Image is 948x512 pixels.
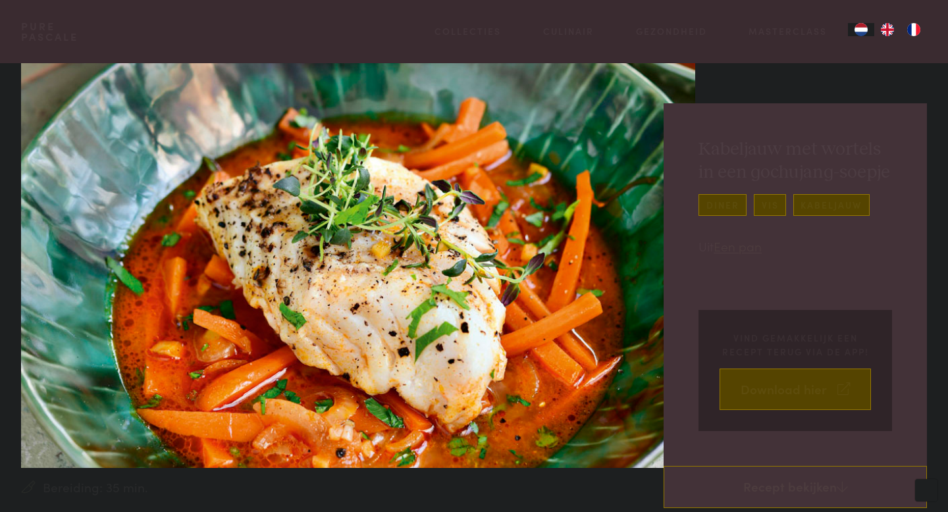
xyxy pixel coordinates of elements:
p: Uit [698,237,892,256]
span: Bereiding: 35 min. [43,478,148,497]
ul: Language list [874,23,927,36]
a: NL [848,23,874,36]
a: diner [698,194,747,216]
a: Collecties [434,24,501,38]
div: Language [848,23,874,36]
a: Een pan [714,237,762,255]
a: Gezondheid [636,24,707,38]
a: Download hier [720,369,871,410]
button: Uw voorkeuren voor toestemming voor trackingtechnologieën [915,479,937,501]
a: PurePascale [21,21,78,42]
a: Culinair [543,24,594,38]
p: Vind gemakkelijk een recept terug via de app! [720,331,871,358]
h2: Kabeljauw met wortels in een gochujang-soepje [698,138,892,184]
a: kabeljauw [793,194,870,216]
img: Kabeljauw met wortels in een gochujang-soepje [21,63,695,468]
a: vis [754,194,786,216]
a: EN [874,23,901,36]
a: FR [901,23,927,36]
aside: Language selected: Nederlands [848,23,927,36]
a: Recept bekijken [664,466,927,508]
a: Masterclass [749,24,827,38]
